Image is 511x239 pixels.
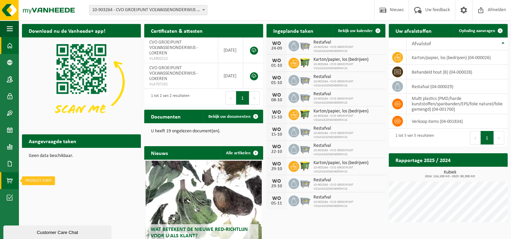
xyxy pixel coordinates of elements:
h2: Documenten [144,110,187,123]
a: Bekijk rapportage [457,166,507,180]
span: VLA707191 [149,82,213,87]
button: Previous [470,131,481,144]
span: Karton/papier, los (bedrijven) [313,109,382,114]
button: 1 [481,131,494,144]
span: Afvalstof [412,41,431,47]
span: 10-903264 - CVO GROEIPUNT VOLWASSENONDERWIJS [313,166,382,174]
span: Restafval [313,178,382,183]
div: 01-10 [270,81,283,85]
button: Previous [225,91,236,105]
div: 24-09 [270,46,283,51]
span: Wat betekent de nieuwe RED-richtlijn voor u als klant? [151,227,248,239]
img: WB-2500-GAL-GY-01 [299,91,311,103]
span: 2024: 124,100 m3 - 2025: 90,300 m3 [392,175,508,178]
span: Karton/papier, los (bedrijven) [313,160,382,166]
a: Bekijk uw kalender [333,24,385,37]
span: 10-903264 - CVO GROEIPUNT VOLWASSENONDERWIJS [313,183,382,191]
img: WB-2500-GAL-GY-01 [299,177,311,189]
span: 10-903264 - CVO GROEIPUNT VOLWASSENONDERWIJS [313,62,382,71]
td: karton/papier, los (bedrijven) (04-000026) [407,50,508,65]
span: 10-903264 - CVO GROEIPUNT VOLWASSENONDERWIJS [313,131,382,139]
span: CVO GROEIPUNT VOLWASSENONDERWIJS - LOKEREN [149,65,198,81]
div: 29-10 [270,167,283,171]
img: Download de VHEPlus App [22,37,141,127]
span: CVO GROEIPUNT VOLWASSENONDERWIJS - LOKEREN [149,40,198,56]
div: 15-10 [270,115,283,120]
td: behandeld hout (B) (04-000028) [407,65,508,79]
span: Bekijk uw kalender [338,29,373,33]
img: WB-2500-GAL-GY-01 [299,143,311,154]
span: VLA902212 [149,56,213,61]
div: WO [270,161,283,167]
div: WO [270,144,283,150]
button: 1 [236,91,249,105]
span: 10-903264 - CVO GROEIPUNT VOLWASSENONDERWIJS [313,80,382,88]
h2: Rapportage 2025 / 2024 [389,153,457,166]
span: Restafval [313,91,382,97]
span: Restafval [313,74,382,80]
td: multi plastics (PMD/harde kunststoffen/spanbanden/EPS/folie naturel/folie gemengd) (04-001700) [407,94,508,114]
td: [DATE] [218,37,243,63]
img: WB-2500-GAL-GY-01 [299,194,311,206]
p: U heeft 19 ongelezen document(en). [151,129,256,134]
h2: Download nu de Vanheede+ app! [22,24,112,37]
h2: Ingeplande taken [266,24,320,37]
a: Bekijk uw documenten [203,110,262,123]
img: WB-1100-HPE-GN-50 [299,108,311,120]
h2: Uw afvalstoffen [389,24,438,37]
img: WB-1100-HPE-GN-50 [299,160,311,171]
td: restafval (04-000029) [407,79,508,94]
span: Restafval [313,126,382,131]
span: 10-903264 - CVO GROEIPUNT VOLWASSENONDERWIJS [313,97,382,105]
div: WO [270,75,283,81]
span: Ophaling aanvragen [459,29,495,33]
div: WO [270,127,283,132]
div: 29-10 [270,184,283,189]
div: 1 tot 2 van 2 resultaten [148,90,189,105]
div: WO [270,41,283,46]
div: 15-10 [270,132,283,137]
div: 22-10 [270,150,283,154]
img: WB-2500-GAL-GY-01 [299,39,311,51]
span: 10-903264 - CVO GROEIPUNT VOLWASSENONDERWIJS - LOKEREN [90,5,207,15]
span: Restafval [313,195,382,200]
div: WO [270,110,283,115]
div: WO [270,179,283,184]
div: 01-10 [270,63,283,68]
td: [DATE] [218,63,243,89]
iframe: chat widget [3,224,113,239]
span: Restafval [313,40,382,45]
button: Next [249,91,260,105]
div: 1 tot 5 van 5 resultaten [392,130,434,145]
span: 10-903264 - CVO GROEIPUNT VOLWASSENONDERWIJS [313,45,382,53]
p: Geen data beschikbaar. [29,154,134,158]
div: 05-11 [270,201,283,206]
td: verkoop items (04-001834) [407,114,508,129]
div: WO [270,58,283,63]
h2: Certificaten & attesten [144,24,209,37]
span: 10-903264 - CVO GROEIPUNT VOLWASSENONDERWIJS [313,114,382,122]
div: WO [270,196,283,201]
span: 10-903264 - CVO GROEIPUNT VOLWASSENONDERWIJS [313,200,382,208]
span: Bekijk uw documenten [208,114,251,119]
img: WB-1100-HPE-GN-50 [299,57,311,68]
a: Alle artikelen [221,146,262,160]
img: WB-2500-GAL-GY-01 [299,126,311,137]
img: WB-2500-GAL-GY-01 [299,74,311,85]
span: 10-903264 - CVO GROEIPUNT VOLWASSENONDERWIJS [313,149,382,157]
h3: Kubiek [392,170,508,178]
span: Restafval [313,143,382,149]
h2: Aangevraagde taken [22,134,83,148]
span: Karton/papier, los (bedrijven) [313,57,382,62]
div: 08-10 [270,98,283,103]
div: WO [270,92,283,98]
a: Ophaling aanvragen [454,24,507,37]
button: Next [494,131,504,144]
h2: Nieuws [144,146,175,159]
span: 10-903264 - CVO GROEIPUNT VOLWASSENONDERWIJS - LOKEREN [89,5,207,15]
